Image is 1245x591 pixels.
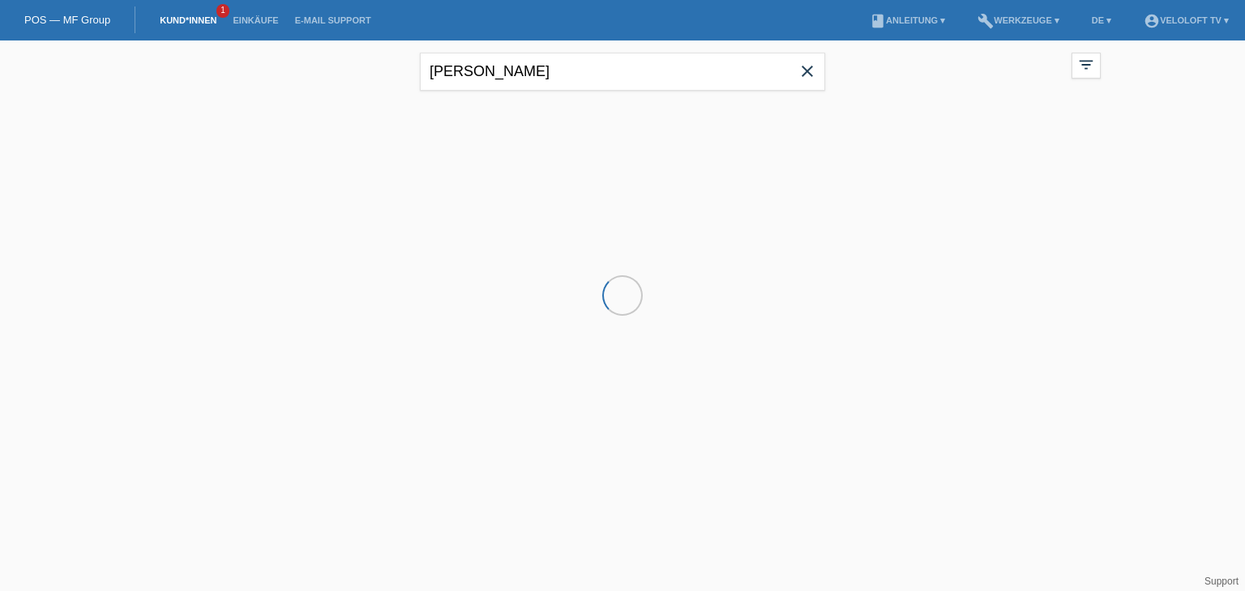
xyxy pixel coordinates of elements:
a: DE ▾ [1084,15,1119,25]
a: account_circleVeloLoft TV ▾ [1136,15,1237,25]
i: book [870,13,886,29]
a: Einkäufe [225,15,286,25]
a: bookAnleitung ▾ [862,15,953,25]
a: E-Mail Support [287,15,379,25]
span: 1 [216,4,229,18]
i: account_circle [1144,13,1160,29]
a: Support [1204,576,1239,587]
input: Suche... [420,53,825,91]
i: build [978,13,994,29]
a: POS — MF Group [24,14,110,26]
a: buildWerkzeuge ▾ [969,15,1067,25]
i: filter_list [1077,56,1095,74]
i: close [798,62,817,81]
a: Kund*innen [152,15,225,25]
